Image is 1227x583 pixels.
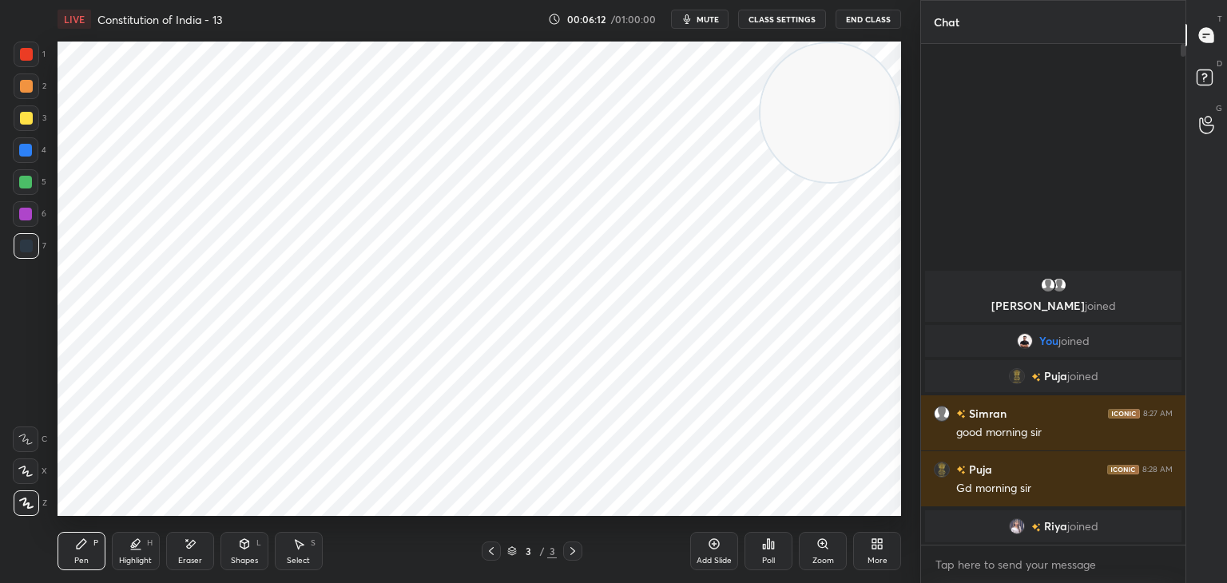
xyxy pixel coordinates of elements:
div: 3 [520,546,536,556]
div: 8:27 AM [1143,409,1173,418]
button: CLASS SETTINGS [738,10,826,29]
p: Chat [921,1,972,43]
div: Pen [74,557,89,565]
p: [PERSON_NAME] [935,299,1172,312]
p: T [1217,13,1222,25]
div: 5 [13,169,46,195]
div: X [13,458,47,484]
div: good morning sir [956,425,1173,441]
img: iconic-dark.1390631f.png [1108,409,1140,418]
div: 3 [547,544,557,558]
span: Puja [1044,370,1067,383]
img: 126b5add04b540d4afa64715f169dba1.jpg [934,462,950,478]
div: 2 [14,73,46,99]
span: joined [1067,520,1098,533]
div: P [93,539,98,547]
div: 6 [13,201,46,227]
div: 1 [14,42,46,67]
button: mute [671,10,729,29]
img: b8c68f5dadb04182a5d8bc92d9521b7b.jpg [1017,333,1033,349]
h6: Puja [966,461,992,478]
img: default.png [1051,277,1067,293]
img: iconic-dark.1390631f.png [1107,465,1139,474]
div: Shapes [231,557,258,565]
span: joined [1085,298,1116,313]
span: joined [1058,335,1090,347]
div: S [311,539,316,547]
div: C [13,426,47,452]
div: Gd morning sir [956,481,1173,497]
img: no-rating-badge.077c3623.svg [956,466,966,474]
span: joined [1067,370,1098,383]
div: 4 [13,137,46,163]
div: 8:28 AM [1142,465,1173,474]
h4: Constitution of India - 13 [97,12,222,27]
p: G [1216,102,1222,114]
img: 126b5add04b540d4afa64715f169dba1.jpg [1009,368,1025,384]
div: Highlight [119,557,152,565]
div: 3 [14,105,46,131]
div: More [868,557,887,565]
span: Riya [1044,520,1067,533]
div: / [539,546,544,556]
div: Zoom [812,557,834,565]
div: Add Slide [697,557,732,565]
img: bc2322aa9ca746b09a86b3717f85625d.jpg [1009,518,1025,534]
div: Poll [762,557,775,565]
img: default.png [934,406,950,422]
span: You [1039,335,1058,347]
img: no-rating-badge.077c3623.svg [1031,523,1041,532]
div: LIVE [58,10,91,29]
div: L [256,539,261,547]
div: grid [921,268,1185,545]
button: End Class [836,10,901,29]
p: D [1217,58,1222,69]
div: H [147,539,153,547]
div: 7 [14,233,46,259]
div: Z [14,490,47,516]
span: mute [697,14,719,25]
img: no-rating-badge.077c3623.svg [956,410,966,418]
img: default.png [1040,277,1056,293]
img: no-rating-badge.077c3623.svg [1031,373,1041,382]
h6: Simran [966,405,1007,422]
div: Eraser [178,557,202,565]
div: Select [287,557,310,565]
